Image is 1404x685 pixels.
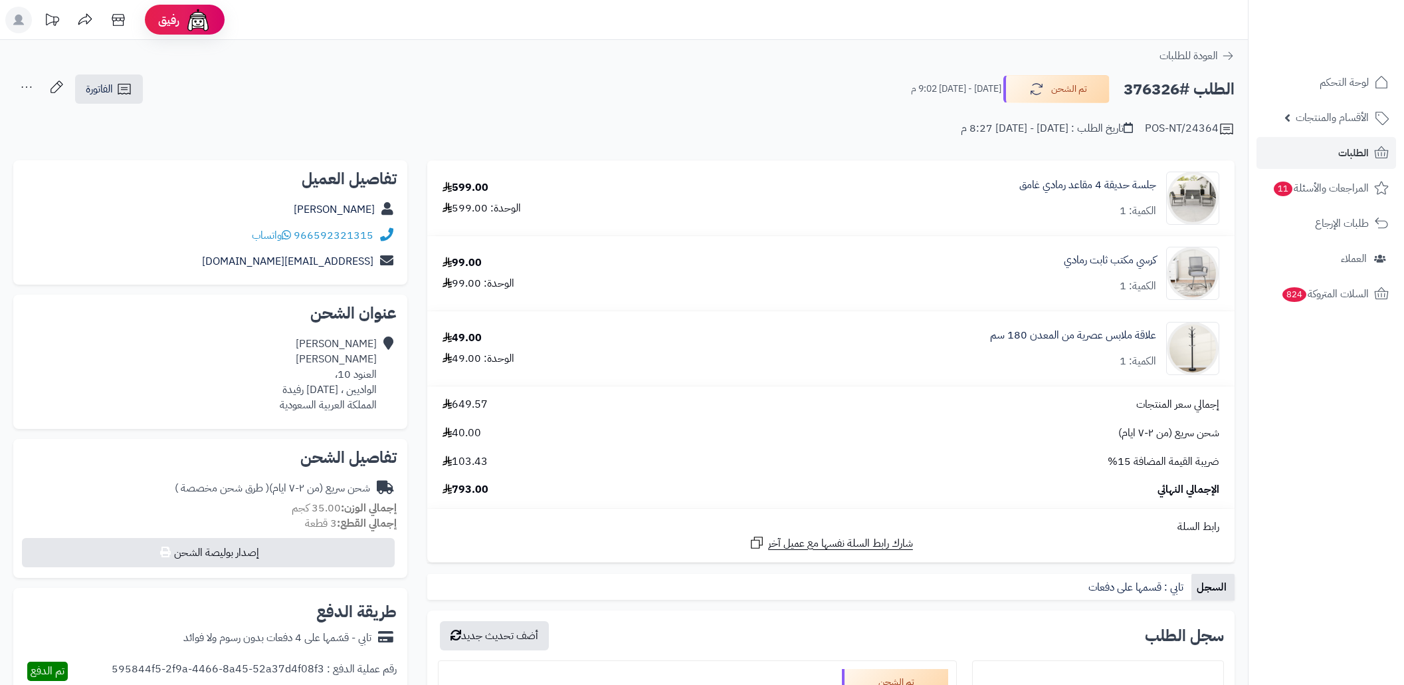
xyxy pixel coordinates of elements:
[1256,278,1396,310] a: السلات المتروكة824
[305,515,397,531] small: 3 قطعة
[183,630,371,646] div: تابي - قسّمها على 4 دفعات بدون رسوم ولا فوائد
[443,397,488,412] span: 649.57
[75,74,143,104] a: الفاتورة
[1256,67,1396,98] a: لوحة التحكم
[1118,426,1219,441] span: شحن سريع (من ٢-٧ ايام)
[749,535,913,551] a: شارك رابط السلة نفسها مع عميل آخر
[1108,454,1219,470] span: ضريبة القيمة المضافة 15%
[1191,574,1235,601] a: السجل
[1338,144,1369,162] span: الطلبات
[443,201,521,216] div: الوحدة: 599.00
[1159,48,1218,64] span: العودة للطلبات
[337,515,397,531] strong: إجمالي القطع:
[1320,73,1369,92] span: لوحة التحكم
[1120,354,1156,369] div: الكمية: 1
[961,121,1133,136] div: تاريخ الطلب : [DATE] - [DATE] 8:27 م
[1145,121,1235,137] div: POS-NT/24364
[1315,214,1369,233] span: طلبات الإرجاع
[990,328,1156,343] a: علاقة ملابس عصرية من المعدن 180 سم
[1167,172,1219,225] img: 1754462711-110119010022-90x90.jpg
[911,82,1001,96] small: [DATE] - [DATE] 9:02 م
[1145,628,1224,644] h3: سجل الطلب
[22,538,395,567] button: إصدار بوليصة الشحن
[31,663,64,679] span: تم الدفع
[1159,48,1235,64] a: العودة للطلبات
[1019,178,1156,193] a: جلسة حديقة 4 مقاعد رمادي غامق
[1136,397,1219,412] span: إجمالي سعر المنتجات
[175,481,370,496] div: شحن سريع (من ٢-٧ ايام)
[1064,253,1156,268] a: كرسي مكتب ثابت رمادي
[158,12,179,28] span: رفيق
[202,253,373,269] a: [EMAIL_ADDRESS][DOMAIN_NAME]
[768,536,913,551] span: شارك رابط السلة نفسها مع عميل آخر
[1256,207,1396,239] a: طلبات الإرجاع
[443,482,488,497] span: 793.00
[443,276,514,291] div: الوحدة: 99.00
[1256,243,1396,275] a: العملاء
[1083,574,1191,601] a: تابي : قسمها على دفعات
[1120,279,1156,294] div: الكمية: 1
[185,7,211,33] img: ai-face.png
[294,227,373,243] a: 966592321315
[86,81,113,97] span: الفاتورة
[24,305,397,321] h2: عنوان الشحن
[1167,322,1219,375] img: 1752316486-1-90x90.jpg
[440,621,549,650] button: أضف تحديث جديد
[1256,172,1396,204] a: المراجعات والأسئلة11
[1272,179,1369,198] span: المراجعات والأسئلة
[341,500,397,516] strong: إجمالي الوزن:
[294,202,375,217] a: [PERSON_NAME]
[1167,247,1219,300] img: 1750581797-1-90x90.jpg
[24,450,397,466] h2: تفاصيل الشحن
[443,454,488,470] span: 103.43
[1120,204,1156,219] div: الكمية: 1
[316,604,397,620] h2: طريقة الدفع
[443,180,488,196] div: 599.00
[443,351,514,366] div: الوحدة: 49.00
[1341,249,1367,268] span: العملاء
[443,426,481,441] span: 40.00
[280,337,377,412] div: [PERSON_NAME] [PERSON_NAME] العنود 10، الواديين ، [DATE] رفيدة المملكة العربية السعودية
[1281,285,1369,303] span: السلات المتروكة
[1124,76,1235,103] h2: الطلب #376326
[443,255,482,271] div: 99.00
[175,480,269,496] span: ( طرق شحن مخصصة )
[443,331,482,346] div: 49.00
[252,227,291,243] a: واتساب
[35,7,68,37] a: تحديثات المنصة
[1003,75,1110,103] button: تم الشحن
[1296,108,1369,127] span: الأقسام والمنتجات
[1157,482,1219,497] span: الإجمالي النهائي
[112,662,397,681] div: رقم عملية الدفع : 595844f5-2f9a-4466-8a45-52a37d4f08f3
[1314,10,1391,38] img: logo-2.png
[1282,287,1307,303] span: 824
[433,519,1229,535] div: رابط السلة
[1256,137,1396,169] a: الطلبات
[1274,182,1293,197] span: 11
[292,500,397,516] small: 35.00 كجم
[24,171,397,187] h2: تفاصيل العميل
